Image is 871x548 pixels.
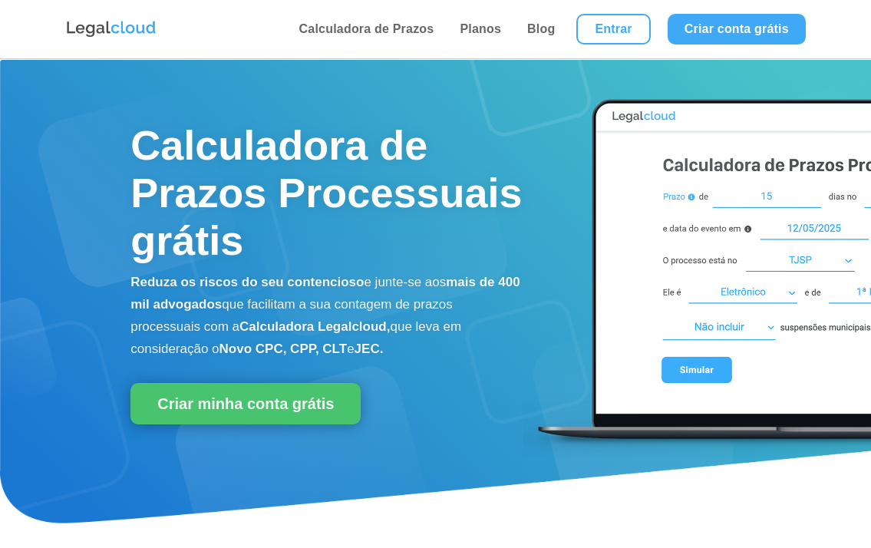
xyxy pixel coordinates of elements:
b: mais de 400 mil advogados [130,275,520,312]
a: Entrar [576,14,650,45]
a: Criar conta grátis [668,14,806,45]
p: e junte-se aos que facilitam a sua contagem de prazos processuais com a que leva em consideração o e [130,272,523,360]
img: Logo da Legalcloud [65,19,157,39]
a: Criar minha conta grátis [130,383,361,424]
b: Calculadora Legalcloud, [239,319,391,334]
b: Reduza os riscos do seu contencioso [130,275,364,289]
span: Calculadora de Prazos Processuais grátis [130,122,522,263]
b: JEC. [355,342,384,356]
b: Novo CPC, CPP, CLT [219,342,348,356]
